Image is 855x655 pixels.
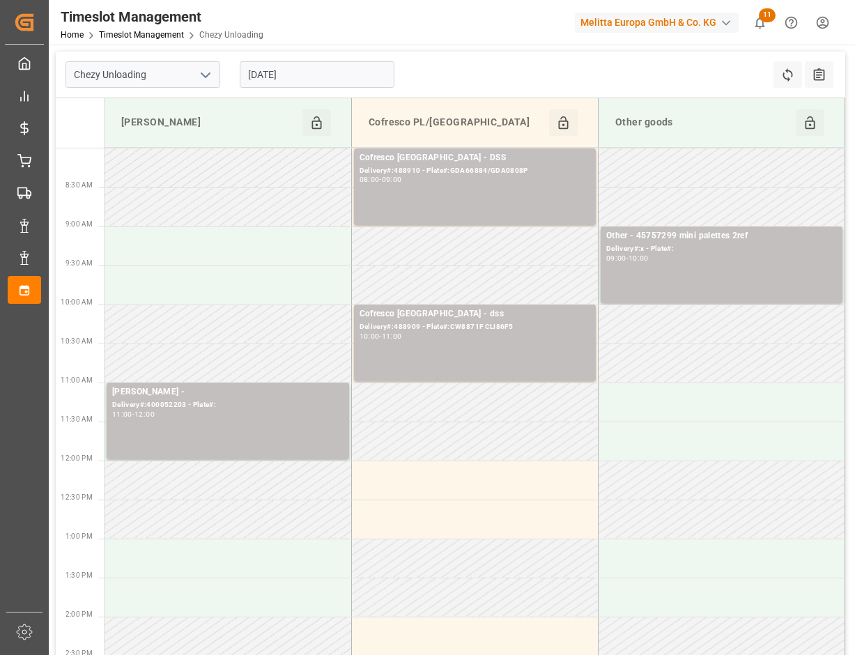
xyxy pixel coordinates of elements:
[66,259,93,267] span: 9:30 AM
[112,385,344,399] div: [PERSON_NAME] -
[360,151,590,165] div: Cofresco [GEOGRAPHIC_DATA] - DSS
[606,229,837,243] div: Other - 45757299 mini palettes 2ref
[134,411,155,417] div: 12:00
[363,109,550,136] div: Cofresco PL/[GEOGRAPHIC_DATA]
[66,181,93,189] span: 8:30 AM
[132,411,134,417] div: -
[61,30,84,40] a: Home
[61,6,263,27] div: Timeslot Management
[66,532,93,540] span: 1:00 PM
[61,493,93,501] span: 12:30 PM
[606,243,837,255] div: Delivery#:x - Plate#:
[61,376,93,384] span: 11:00 AM
[759,8,776,22] span: 11
[360,321,590,333] div: Delivery#:488909 - Plate#:CW8871F CLI86F5
[66,610,93,618] span: 2:00 PM
[382,333,402,339] div: 11:00
[61,454,93,462] span: 12:00 PM
[61,337,93,345] span: 10:30 AM
[575,9,744,36] button: Melitta Europa GmbH & Co. KG
[629,255,649,261] div: 10:00
[61,415,93,423] span: 11:30 AM
[776,7,807,38] button: Help Center
[116,109,302,136] div: [PERSON_NAME]
[240,61,394,88] input: DD-MM-YYYY
[360,165,590,177] div: Delivery#:488910 - Plate#:GDA66884/GDA0808P
[379,176,381,183] div: -
[99,30,184,40] a: Timeslot Management
[66,571,93,579] span: 1:30 PM
[61,298,93,306] span: 10:00 AM
[360,176,380,183] div: 08:00
[66,61,220,88] input: Type to search/select
[112,399,344,411] div: Delivery#:400052203 - Plate#:
[744,7,776,38] button: show 11 new notifications
[575,13,739,33] div: Melitta Europa GmbH & Co. KG
[379,333,381,339] div: -
[382,176,402,183] div: 09:00
[360,307,590,321] div: Cofresco [GEOGRAPHIC_DATA] - dss
[360,333,380,339] div: 10:00
[626,255,629,261] div: -
[112,411,132,417] div: 11:00
[66,220,93,228] span: 9:00 AM
[606,255,626,261] div: 09:00
[610,109,796,136] div: Other goods
[194,64,215,86] button: open menu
